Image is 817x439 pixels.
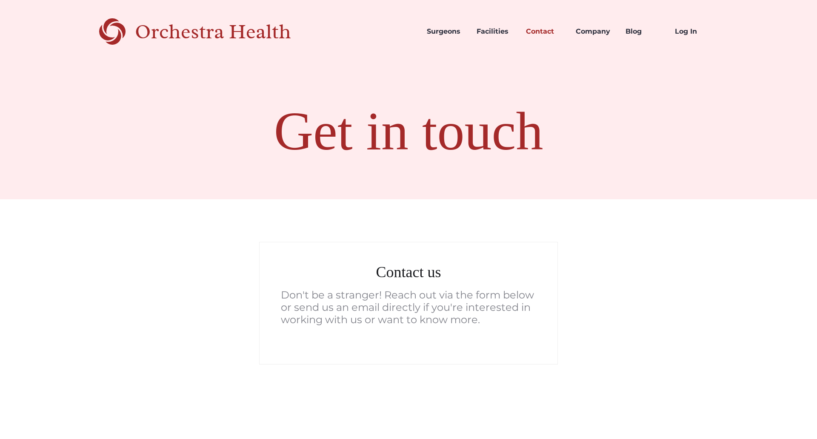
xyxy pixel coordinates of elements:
[470,17,520,46] a: Facilities
[619,17,668,46] a: Blog
[569,17,619,46] a: Company
[281,289,536,326] div: Don't be a stranger! Reach out via the form below or send us an email directly if you're interest...
[420,17,470,46] a: Surgeons
[135,23,321,40] div: Orchestra Health
[519,17,569,46] a: Contact
[281,261,536,283] h2: Contact us
[99,17,321,46] a: Orchestra Health
[668,17,718,46] a: Log In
